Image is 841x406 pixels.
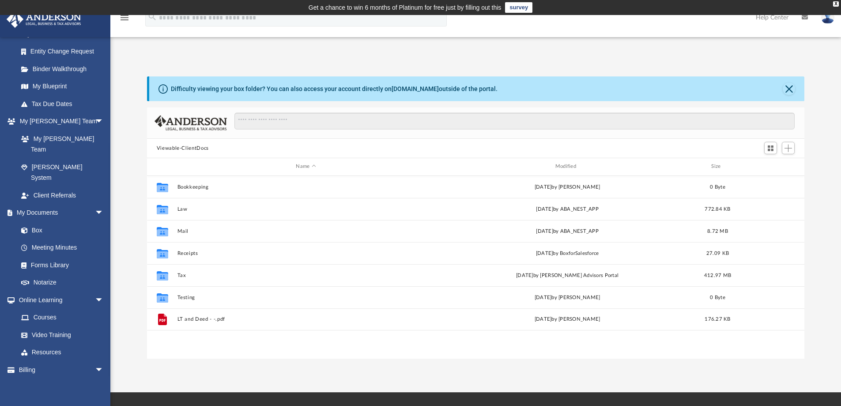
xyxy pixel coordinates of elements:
[119,12,130,23] i: menu
[392,85,439,92] a: [DOMAIN_NAME]
[12,239,113,257] a: Meeting Minutes
[707,228,728,233] span: 8.72 MB
[704,273,731,277] span: 412.97 MB
[438,315,696,323] div: [DATE] by [PERSON_NAME]
[764,142,777,154] button: Switch to Grid View
[706,250,729,255] span: 27.09 KB
[438,293,696,301] div: [DATE] by [PERSON_NAME]
[438,227,696,235] div: [DATE] by ABA_NEST_APP
[710,184,725,189] span: 0 Byte
[12,274,113,292] a: Notarize
[4,11,84,28] img: Anderson Advisors Platinum Portal
[12,130,108,158] a: My [PERSON_NAME] Team
[95,113,113,131] span: arrow_drop_down
[177,228,434,234] button: Mail
[157,144,209,152] button: Viewable-ClientDocs
[12,95,117,113] a: Tax Due Dates
[119,17,130,23] a: menu
[177,184,434,190] button: Bookkeeping
[6,113,113,130] a: My [PERSON_NAME] Teamarrow_drop_down
[234,113,795,129] input: Search files and folders
[177,206,434,212] button: Law
[438,249,696,257] div: [DATE] by BoxforSalesforce
[177,163,434,171] div: Name
[309,2,502,13] div: Get a chance to win 6 months of Platinum for free just by filling out this
[12,186,113,204] a: Client Referrals
[438,205,696,213] div: [DATE] by ABA_NEST_APP
[177,295,434,300] button: Testing
[12,78,113,95] a: My Blueprint
[95,204,113,222] span: arrow_drop_down
[151,163,173,171] div: id
[147,12,157,22] i: search
[147,176,805,359] div: grid
[438,183,696,191] div: [DATE] by [PERSON_NAME]
[177,273,434,278] button: Tax
[171,84,498,94] div: Difficulty viewing your box folder? You can also access your account directly on outside of the p...
[95,291,113,309] span: arrow_drop_down
[438,163,696,171] div: Modified
[12,60,117,78] a: Binder Walkthrough
[12,43,117,61] a: Entity Change Request
[6,291,113,309] a: Online Learningarrow_drop_down
[705,206,730,211] span: 772.84 KB
[12,256,108,274] a: Forms Library
[739,163,801,171] div: id
[700,163,735,171] div: Size
[177,316,434,322] button: LT and Deed - -.pdf
[783,83,795,95] button: Close
[821,11,834,24] img: User Pic
[12,221,108,239] a: Box
[12,344,113,361] a: Resources
[705,317,730,322] span: 176.27 KB
[12,309,113,326] a: Courses
[12,158,113,186] a: [PERSON_NAME] System
[833,1,839,7] div: close
[95,361,113,379] span: arrow_drop_down
[505,2,532,13] a: survey
[177,250,434,256] button: Receipts
[710,295,725,300] span: 0 Byte
[12,326,108,344] a: Video Training
[782,142,795,154] button: Add
[438,271,696,279] div: [DATE] by [PERSON_NAME] Advisors Portal
[6,204,113,222] a: My Documentsarrow_drop_down
[6,361,117,379] a: Billingarrow_drop_down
